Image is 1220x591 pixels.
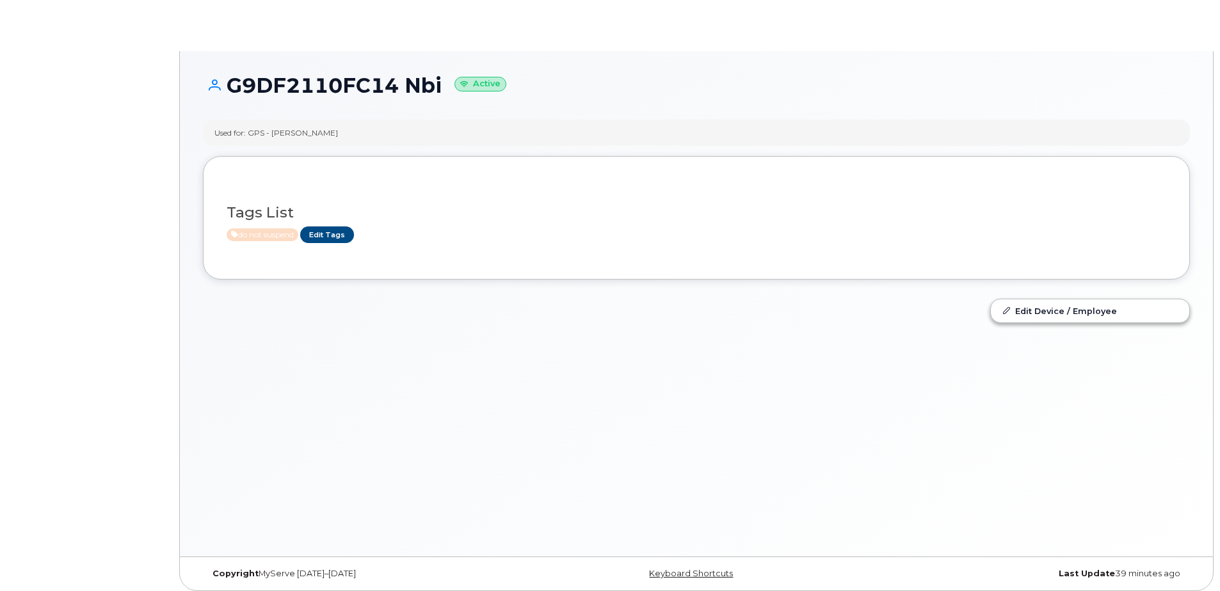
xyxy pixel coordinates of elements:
[227,205,1166,221] h3: Tags List
[227,228,298,241] span: Active
[213,569,259,578] strong: Copyright
[203,569,532,579] div: MyServe [DATE]–[DATE]
[861,569,1190,579] div: 39 minutes ago
[203,74,1190,97] h1: G9DF2110FC14 Nbi
[991,299,1189,322] a: Edit Device / Employee
[1059,569,1115,578] strong: Last Update
[214,127,338,138] div: Used for: GPS - [PERSON_NAME]
[454,77,506,91] small: Active
[649,569,733,578] a: Keyboard Shortcuts
[300,226,354,242] a: Edit Tags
